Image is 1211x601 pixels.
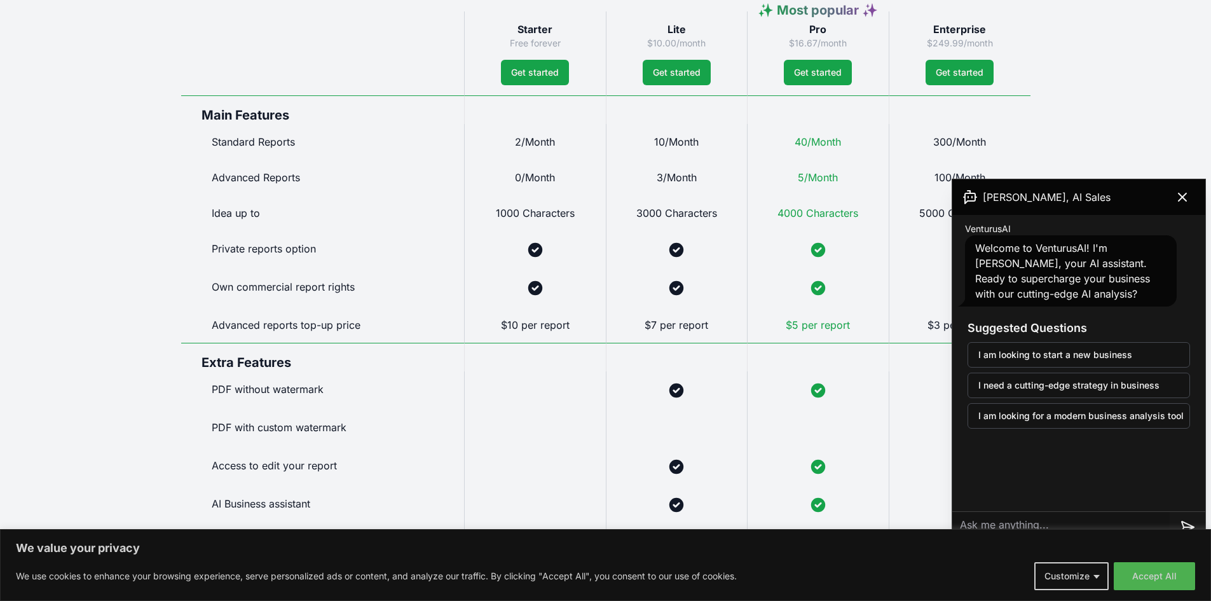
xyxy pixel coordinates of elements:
[795,135,841,148] span: 40/Month
[181,448,464,486] div: Access to edit your report
[965,223,1011,235] span: VenturusAI
[968,342,1190,368] button: I am looking to start a new business
[968,403,1190,429] button: I am looking for a modern business analysis tool
[983,190,1111,205] span: [PERSON_NAME], AI Sales
[16,541,1195,556] p: We value your privacy
[758,3,878,18] span: ✨ Most popular ✨
[643,60,711,85] a: Get started
[181,95,464,124] div: Main Features
[181,343,464,371] div: Extra Features
[645,319,708,331] span: $7 per report
[968,373,1190,398] button: I need a cutting-edge strategy in business
[926,60,994,85] a: Get started
[975,242,1150,300] span: Welcome to VenturusAI! I'm [PERSON_NAME], your AI assistant. Ready to supercharge your business w...
[475,37,596,50] p: Free forever
[934,171,985,184] span: 100/Month
[475,22,596,37] h3: Starter
[181,524,464,562] div: Pitch deck generation
[181,269,464,307] div: Own commercial report rights
[636,207,717,219] span: 3000 Characters
[515,171,555,184] span: 0/Month
[501,319,570,331] span: $10 per report
[181,124,464,160] div: Standard Reports
[501,60,569,85] a: Get started
[654,135,699,148] span: 10/Month
[927,319,992,331] span: $3 per report
[617,22,737,37] h3: Lite
[181,307,464,343] div: Advanced reports top-up price
[933,135,986,148] span: 300/Month
[515,135,555,148] span: 2/Month
[181,195,464,231] div: Idea up to
[1114,562,1195,590] button: Accept All
[968,319,1190,337] h3: Suggested Questions
[496,207,575,219] span: 1000 Characters
[657,171,697,184] span: 3/Month
[758,22,879,37] h3: Pro
[181,371,464,410] div: PDF without watermark
[900,22,1020,37] h3: Enterprise
[900,37,1020,50] p: $249.99/month
[777,207,858,219] span: 4000 Characters
[181,160,464,195] div: Advanced Reports
[1034,562,1109,590] button: Customize
[181,410,464,448] div: PDF with custom watermark
[784,60,852,85] a: Get started
[16,569,737,584] p: We use cookies to enhance your browsing experience, serve personalized ads or content, and analyz...
[617,37,737,50] p: $10.00/month
[798,171,838,184] span: 5/Month
[181,486,464,524] div: AI Business assistant
[181,231,464,269] div: Private reports option
[758,37,879,50] p: $16.67/month
[919,207,1000,219] span: 5000 Characters
[786,319,850,331] span: $5 per report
